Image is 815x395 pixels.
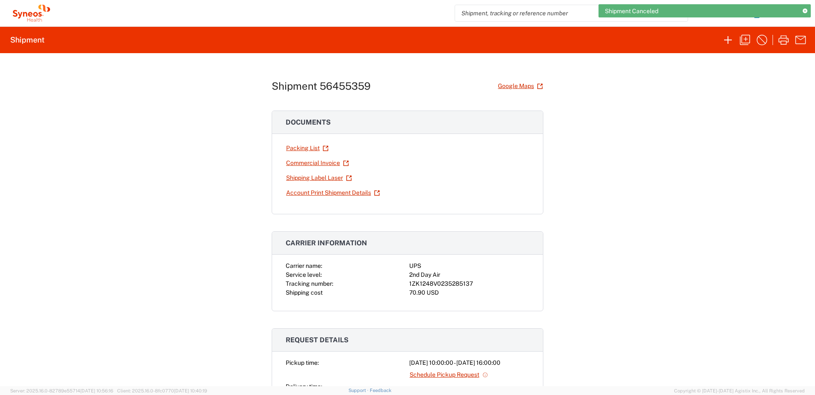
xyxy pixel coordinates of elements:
[272,80,371,92] h1: Shipment 56455359
[286,289,323,296] span: Shipping cost
[286,336,348,344] span: Request details
[409,367,489,382] a: Schedule Pickup Request
[286,280,333,287] span: Tracking number:
[348,388,370,393] a: Support
[409,270,529,279] div: 2nd Day Air
[286,156,349,171] a: Commercial Invoice
[286,118,331,126] span: Documents
[409,288,529,297] div: 70.90 USD
[10,388,113,393] span: Server: 2025.16.0-82789e55714
[497,79,543,94] a: Google Maps
[409,358,529,367] div: [DATE] 10:00:00 - [DATE] 16:00:00
[286,271,322,278] span: Service level:
[455,5,675,21] input: Shipment, tracking or reference number
[80,388,113,393] span: [DATE] 10:56:16
[286,141,329,156] a: Packing List
[174,388,207,393] span: [DATE] 10:40:19
[409,261,529,270] div: UPS
[674,387,805,395] span: Copyright © [DATE]-[DATE] Agistix Inc., All Rights Reserved
[409,279,529,288] div: 1ZK1248V0235285137
[409,382,529,391] div: -
[286,359,319,366] span: Pickup time:
[286,262,322,269] span: Carrier name:
[286,239,367,247] span: Carrier information
[10,35,45,45] h2: Shipment
[370,388,391,393] a: Feedback
[286,171,352,185] a: Shipping Label Laser
[117,388,207,393] span: Client: 2025.16.0-8fc0770
[286,185,380,200] a: Account Print Shipment Details
[286,383,322,390] span: Delivery time:
[605,7,658,15] span: Shipment Canceled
